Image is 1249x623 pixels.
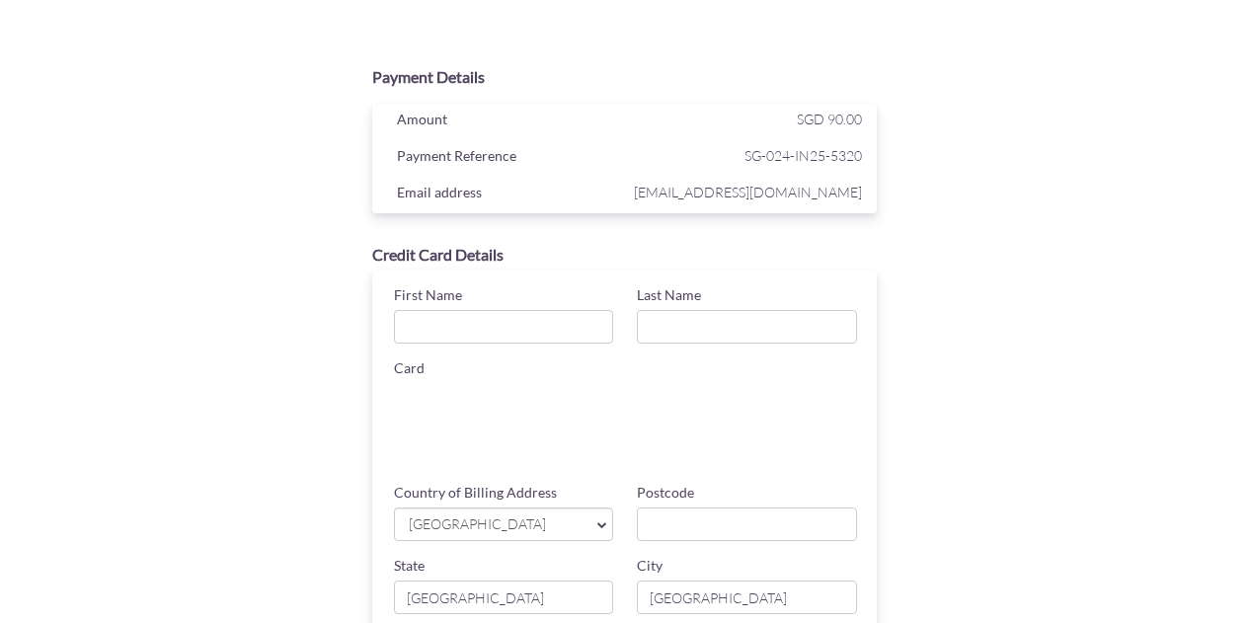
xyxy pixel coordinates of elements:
label: Card [394,358,425,378]
label: Country of Billing Address [394,483,557,503]
iframe: Secure card security code input frame [641,439,865,475]
span: [EMAIL_ADDRESS][DOMAIN_NAME] [629,180,862,204]
label: City [637,556,663,576]
label: Last Name [637,285,701,305]
div: Credit Card Details [372,244,878,267]
div: Amount [382,107,630,136]
iframe: Secure card number input frame [394,383,861,419]
a: [GEOGRAPHIC_DATA] [394,507,614,541]
label: First Name [394,285,462,305]
iframe: Secure card expiration date input frame [394,439,618,475]
span: SGD 90.00 [797,111,862,127]
div: Payment Reference [382,143,630,173]
label: Postcode [637,483,694,503]
div: Email address [382,180,630,209]
span: SG-024-IN25-5320 [629,143,862,168]
label: State [394,556,425,576]
span: [GEOGRAPHIC_DATA] [407,514,582,535]
div: Payment Details [372,66,878,89]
